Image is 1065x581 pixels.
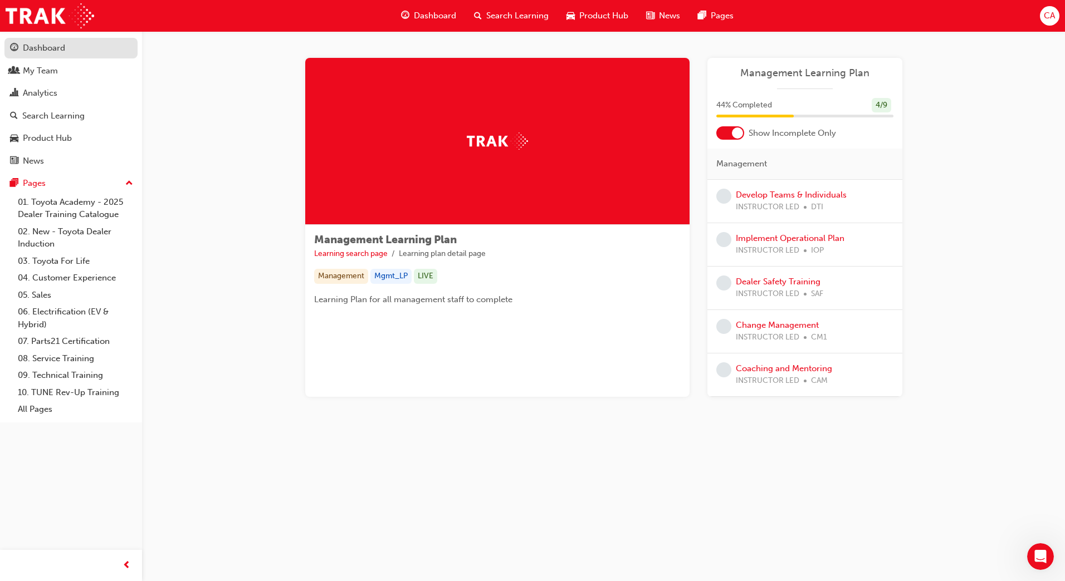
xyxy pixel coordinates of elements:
[716,275,731,290] span: learningRecordVerb_NONE-icon
[23,42,65,55] div: Dashboard
[711,9,734,22] span: Pages
[23,132,72,145] div: Product Hub
[10,134,18,144] span: car-icon
[716,99,772,112] span: 44 % Completed
[736,288,799,301] span: INSTRUCTOR LED
[125,176,133,191] span: up-icon
[698,9,706,23] span: pages-icon
[123,559,131,573] span: prev-icon
[4,38,138,58] a: Dashboard
[13,333,138,350] a: 07. Parts21 Certification
[736,190,847,200] a: Develop Teams & Individuals
[10,156,18,166] span: news-icon
[1040,6,1059,26] button: CA
[716,189,731,204] span: learningRecordVerb_NONE-icon
[414,269,437,284] div: LIVE
[736,331,799,344] span: INSTRUCTOR LED
[558,4,637,27] a: car-iconProduct Hub
[4,173,138,194] button: Pages
[716,362,731,377] span: learningRecordVerb_NONE-icon
[22,110,85,122] div: Search Learning
[23,87,57,100] div: Analytics
[314,233,457,246] span: Management Learning Plan
[399,248,486,260] li: Learning plan detail page
[10,66,18,76] span: people-icon
[13,194,138,223] a: 01. Toyota Academy - 2025 Dealer Training Catalogue
[4,36,138,173] button: DashboardMy TeamAnalyticsSearch LearningProduct HubNews
[659,9,680,22] span: News
[23,65,58,77] div: My Team
[811,244,824,257] span: IOP
[10,179,18,189] span: pages-icon
[646,9,654,23] span: news-icon
[10,88,18,99] span: chart-icon
[716,157,767,170] span: Management
[370,269,412,284] div: Mgmt_LP
[314,269,368,284] div: Management
[566,9,575,23] span: car-icon
[465,4,558,27] a: search-iconSearch Learning
[811,375,828,387] span: CAM
[811,331,827,344] span: CM1
[392,4,465,27] a: guage-iconDashboard
[4,106,138,126] a: Search Learning
[13,350,138,367] a: 08. Service Training
[1044,9,1055,22] span: CA
[314,294,512,304] span: Learning Plan for all management staff to complete
[749,127,836,140] span: Show Incomplete Only
[13,223,138,253] a: 02. New - Toyota Dealer Induction
[811,201,823,214] span: DTI
[6,3,94,28] img: Trak
[872,98,891,113] div: 4 / 9
[736,375,799,387] span: INSTRUCTOR LED
[401,9,409,23] span: guage-icon
[4,128,138,149] a: Product Hub
[13,384,138,401] a: 10. TUNE Rev-Up Training
[736,277,820,287] a: Dealer Safety Training
[467,132,528,150] img: Trak
[736,201,799,214] span: INSTRUCTOR LED
[1027,543,1054,570] iframe: Intercom live chat
[716,67,893,80] a: Management Learning Plan
[23,177,46,190] div: Pages
[4,151,138,171] a: News
[23,155,44,168] div: News
[736,320,819,330] a: Change Management
[414,9,456,22] span: Dashboard
[736,233,844,243] a: Implement Operational Plan
[13,287,138,304] a: 05. Sales
[13,401,138,418] a: All Pages
[13,367,138,384] a: 09. Technical Training
[13,303,138,333] a: 06. Electrification (EV & Hybrid)
[811,288,823,301] span: SAF
[579,9,628,22] span: Product Hub
[4,61,138,81] a: My Team
[736,244,799,257] span: INSTRUCTOR LED
[4,83,138,104] a: Analytics
[486,9,549,22] span: Search Learning
[736,363,832,373] a: Coaching and Mentoring
[716,319,731,334] span: learningRecordVerb_NONE-icon
[10,43,18,53] span: guage-icon
[474,9,482,23] span: search-icon
[637,4,689,27] a: news-iconNews
[314,249,388,258] a: Learning search page
[10,111,18,121] span: search-icon
[689,4,742,27] a: pages-iconPages
[13,253,138,270] a: 03. Toyota For Life
[716,232,731,247] span: learningRecordVerb_NONE-icon
[13,269,138,287] a: 04. Customer Experience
